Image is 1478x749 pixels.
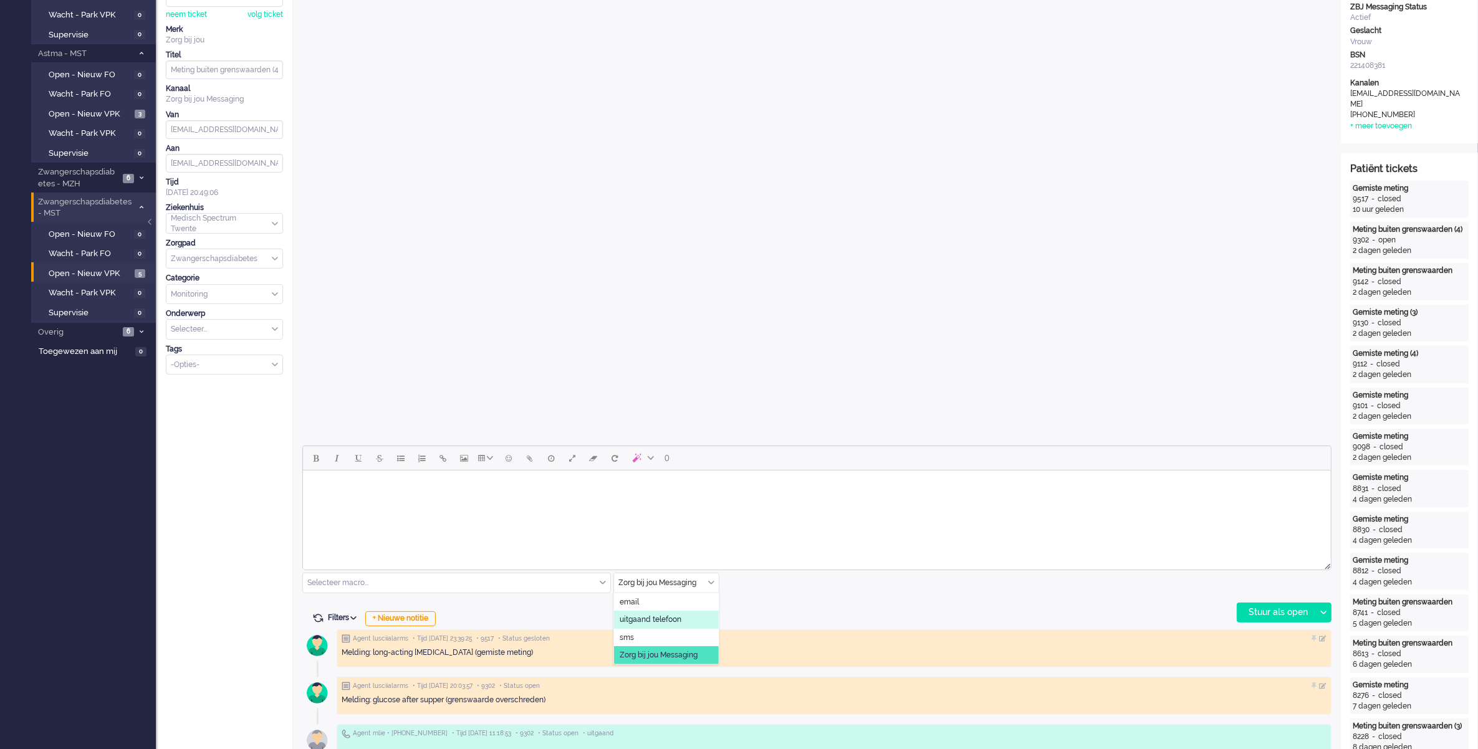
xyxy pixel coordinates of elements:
[1353,401,1368,411] div: 9101
[369,447,390,469] button: Strikethrough
[1353,287,1466,298] div: 2 dagen geleden
[36,285,155,299] a: Wacht - Park VPK 0
[1353,318,1368,328] div: 9130
[166,35,283,45] div: Zorg bij jou
[49,69,131,81] span: Open - Nieuw FO
[166,83,283,94] div: Kanaal
[1350,60,1469,71] div: 221408381
[1353,649,1368,659] div: 8613
[1353,224,1466,235] div: Meting buiten grenswaarden (4)
[1367,359,1376,370] div: -
[1368,277,1378,287] div: -
[452,729,511,738] span: • Tijd [DATE] 11:18:53
[353,634,408,643] span: Agent lusciialarms
[1353,659,1466,670] div: 6 dagen geleden
[353,729,448,738] span: Agent mlie • [PHONE_NUMBER]
[134,149,145,158] span: 0
[166,344,283,355] div: Tags
[477,682,495,690] span: • 9302
[1353,431,1466,442] div: Gemiste meting
[1353,525,1370,535] div: 8830
[1353,577,1466,588] div: 4 dagen geleden
[1378,732,1402,742] div: closed
[1369,235,1378,246] div: -
[1320,558,1331,570] div: Resize
[1378,318,1401,328] div: closed
[36,48,133,60] span: Astma - MST
[166,143,283,154] div: Aan
[49,108,132,120] span: Open - Nieuw VPK
[614,629,719,647] li: sms
[1350,78,1469,88] div: Kanalen
[1380,442,1403,452] div: closed
[36,87,155,100] a: Wacht - Park FO 0
[166,238,283,249] div: Zorgpad
[614,611,719,629] li: uitgaand telefoon
[1350,110,1462,120] div: [PHONE_NUMBER]
[1350,88,1462,110] div: [EMAIL_ADDRESS][DOMAIN_NAME]
[1353,359,1367,370] div: 9112
[135,347,146,356] span: 0
[1353,732,1369,742] div: 8228
[1353,701,1466,712] div: 7 dagen geleden
[1353,348,1466,359] div: Gemiste meting (4)
[625,447,659,469] button: AI
[36,166,119,189] span: Zwangerschapsdiabetes - MZH
[1378,484,1401,494] div: closed
[1378,690,1402,701] div: closed
[36,196,133,219] span: Zwangerschapsdiabetes - MST
[1368,566,1378,576] div: -
[1353,680,1466,690] div: Gemiste meting
[49,307,131,319] span: Supervisie
[36,126,155,140] a: Wacht - Park VPK 0
[1378,194,1401,204] div: closed
[36,7,155,21] a: Wacht - Park VPK 0
[39,346,132,358] span: Toegewezen aan mij
[390,447,411,469] button: Bullet list
[36,107,155,120] a: Open - Nieuw VPK 3
[1350,50,1469,60] div: BSN
[583,447,604,469] button: Clear formatting
[49,268,132,280] span: Open - Nieuw VPK
[562,447,583,469] button: Fullscreen
[49,229,131,241] span: Open - Nieuw FO
[1368,649,1378,659] div: -
[614,593,719,611] li: email
[665,453,669,463] span: 0
[342,647,1327,658] div: Melding: long-acting [MEDICAL_DATA] (gemiste meting)
[1353,721,1466,732] div: Meting buiten grenswaarden (3)
[134,289,145,298] span: 0
[1368,194,1378,204] div: -
[1353,638,1466,649] div: Meting buiten grenswaarden
[1353,472,1466,483] div: Gemiste meting
[36,344,156,358] a: Toegewezen aan mij 0
[1353,484,1368,494] div: 8831
[342,695,1327,705] div: Melding: glucose after supper (grenswaarde overschreden)
[135,269,145,279] span: 5
[49,9,131,21] span: Wacht - Park VPK
[166,273,283,284] div: Categorie
[1353,535,1466,546] div: 4 dagen geleden
[134,249,145,259] span: 0
[540,447,562,469] button: Delay message
[1369,690,1378,701] div: -
[36,227,155,241] a: Open - Nieuw FO 0
[411,447,433,469] button: Numbered list
[1353,204,1466,215] div: 10 uur geleden
[620,614,681,625] span: uitgaand telefoon
[327,447,348,469] button: Italic
[348,447,369,469] button: Underline
[1378,649,1401,659] div: closed
[620,650,698,661] span: Zorg bij jou Messaging
[538,729,578,738] span: • Status open
[433,447,454,469] button: Insert/edit link
[166,355,283,375] div: Select Tags
[1378,235,1396,246] div: open
[1353,307,1466,318] div: Gemiste meting (3)
[1378,566,1401,576] div: closed
[1368,401,1377,411] div: -
[166,9,207,20] div: neem ticket
[498,447,519,469] button: Emoticons
[1353,328,1466,339] div: 2 dagen geleden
